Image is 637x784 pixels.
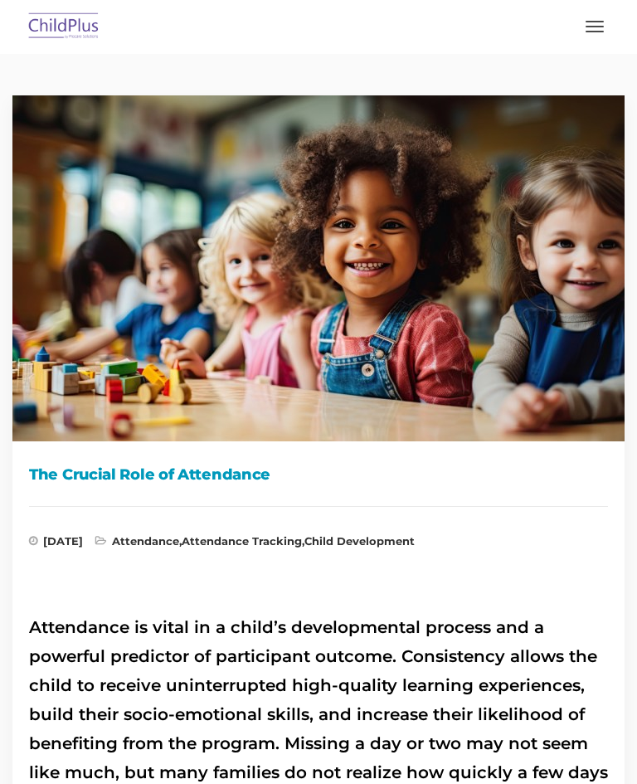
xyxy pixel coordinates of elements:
a: Child Development [304,534,415,548]
h1: The Crucial Role of Attendance [29,462,608,487]
span: [DATE] [29,536,83,553]
a: Attendance Tracking [182,534,302,548]
span: , , [95,536,415,553]
a: Attendance [112,534,179,548]
img: ChildPlus by Procare Solutions [25,7,103,46]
